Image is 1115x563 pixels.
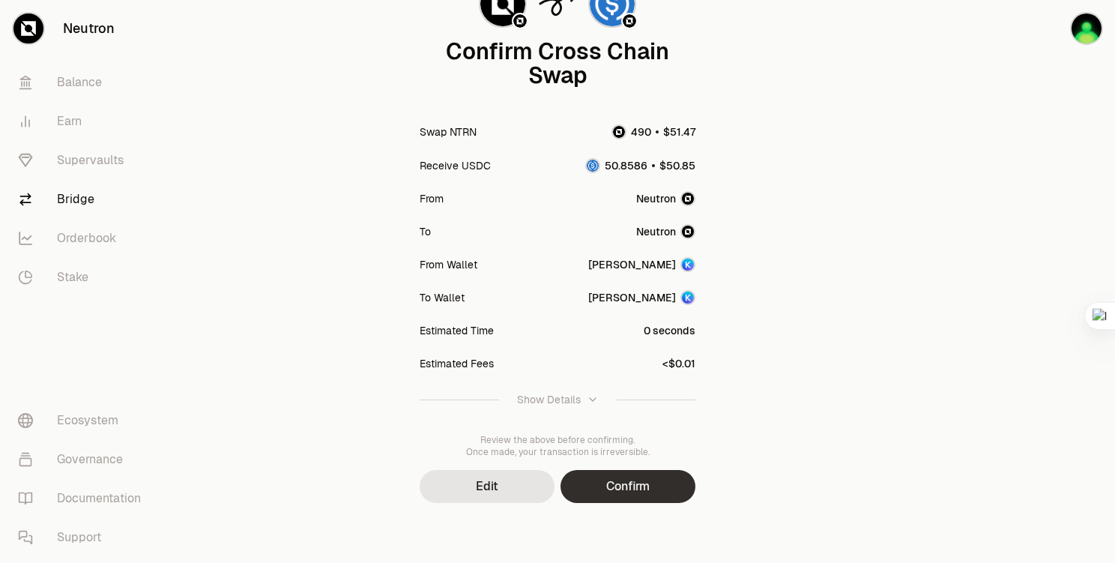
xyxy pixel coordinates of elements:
a: Supervaults [6,141,162,180]
img: Account Image [682,259,694,271]
button: Edit [420,470,555,503]
div: Review the above before confirming. Once made, your transaction is irreversible. [420,434,695,458]
a: Bridge [6,180,162,219]
div: Estimated Fees [420,356,494,371]
button: [PERSON_NAME]Account Image [588,257,695,272]
img: Neutron Logo [682,193,694,205]
a: Balance [6,63,162,102]
button: [PERSON_NAME]Account Image [588,290,695,305]
button: Show Details [420,380,695,419]
span: Neutron [636,191,676,206]
span: Neutron [636,224,676,239]
div: Show Details [517,392,581,407]
div: Receive USDC [420,158,491,173]
div: [PERSON_NAME] [588,257,676,272]
div: Estimated Time [420,323,494,338]
img: Neutron Logo [623,14,636,28]
div: From Wallet [420,257,477,272]
a: Support [6,518,162,557]
img: Account Image [682,292,694,304]
a: Governance [6,440,162,479]
div: From [420,191,444,206]
div: [PERSON_NAME] [588,290,676,305]
div: Confirm Cross Chain Swap [420,40,695,88]
img: USDC Logo [587,160,599,172]
div: Swap NTRN [420,124,477,139]
div: To [420,224,431,239]
img: Neutron Logo [682,226,694,238]
a: Documentation [6,479,162,518]
a: Ecosystem [6,401,162,440]
div: To Wallet [420,290,465,305]
img: Stoner [1072,13,1102,43]
div: 0 seconds [644,323,695,338]
button: Confirm [560,470,695,503]
img: NTRN Logo [613,126,625,138]
img: Neutron Logo [513,14,527,28]
a: Stake [6,258,162,297]
a: Orderbook [6,219,162,258]
div: <$0.01 [662,356,695,371]
a: Earn [6,102,162,141]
